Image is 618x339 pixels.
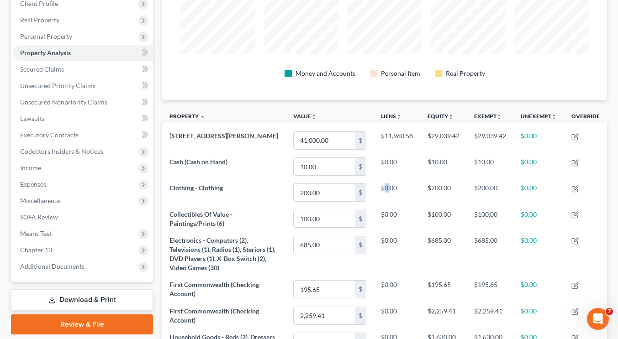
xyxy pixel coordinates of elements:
td: $0.00 [513,232,564,276]
a: Executory Contracts [13,127,153,143]
a: Secured Claims [13,61,153,78]
span: SOFA Review [20,213,58,221]
td: $0.00 [513,180,564,206]
span: Property Analysis [20,49,71,57]
td: $0.00 [513,276,564,302]
a: Exemptunfold_more [474,113,502,120]
td: $195.65 [467,276,513,302]
td: $685.00 [420,232,467,276]
td: $0.00 [513,206,564,232]
td: $29,039.42 [420,127,467,153]
div: $ [355,132,366,149]
input: 0.00 [294,307,355,324]
div: $ [355,158,366,175]
i: unfold_more [396,114,401,120]
div: Real Property [446,69,485,78]
a: Review & File [11,314,153,334]
td: $0.00 [513,154,564,180]
div: $ [355,184,366,201]
td: $100.00 [467,206,513,232]
span: Electronics - Computers (2), Televisions (1), Radios (1), Steriors (1), DVD Players (1), X-Box Sw... [169,236,275,271]
i: unfold_more [311,114,317,120]
a: Property Analysis [13,45,153,61]
span: 7 [606,308,613,315]
td: $2,259.41 [467,302,513,329]
td: $0.00 [513,127,564,153]
a: Unsecured Priority Claims [13,78,153,94]
td: $100.00 [420,206,467,232]
i: unfold_more [551,114,557,120]
span: Personal Property [20,32,72,40]
span: Expenses [20,180,46,188]
td: $200.00 [467,180,513,206]
span: Lawsuits [20,115,45,122]
span: Means Test [20,229,52,237]
a: Unexemptunfold_more [521,113,557,120]
span: Cash (Cash on Hand) [169,158,227,166]
td: $685.00 [467,232,513,276]
span: First Commonwealth (Checking Account) [169,307,259,324]
td: $0.00 [374,180,420,206]
td: $0.00 [374,302,420,329]
a: Liensunfold_more [381,113,401,120]
td: $0.00 [374,154,420,180]
td: $10.00 [467,154,513,180]
div: Personal Item [381,69,420,78]
span: Chapter 13 [20,246,52,254]
td: $10.00 [420,154,467,180]
td: $0.00 [374,206,420,232]
input: 0.00 [294,236,355,254]
div: $ [355,236,366,254]
a: Valueunfold_more [293,113,317,120]
i: unfold_more [448,114,454,120]
span: Unsecured Nonpriority Claims [20,98,107,106]
span: Real Property [20,16,59,24]
input: 0.00 [294,158,355,175]
div: Money and Accounts [296,69,355,78]
div: $ [355,307,366,324]
i: expand_less [200,114,205,120]
span: First Commonwealth (Checking Account) [169,281,259,297]
div: $ [355,281,366,298]
span: Clothing - Clothing [169,184,223,192]
th: Override [564,107,607,128]
input: 0.00 [294,132,355,149]
input: 0.00 [294,184,355,201]
span: Miscellaneous [20,197,61,204]
input: 0.00 [294,281,355,298]
a: Equityunfold_more [428,113,454,120]
td: $0.00 [374,232,420,276]
td: $11,960.58 [374,127,420,153]
td: $0.00 [374,276,420,302]
i: unfold_more [497,114,502,120]
a: Unsecured Nonpriority Claims [13,94,153,110]
span: [STREET_ADDRESS][PERSON_NAME] [169,132,278,140]
a: Download & Print [11,289,153,311]
td: $0.00 [513,302,564,329]
input: 0.00 [294,210,355,228]
span: Secured Claims [20,65,64,73]
span: Additional Documents [20,262,85,270]
span: Codebtors Insiders & Notices [20,147,103,155]
span: Unsecured Priority Claims [20,82,95,89]
div: $ [355,210,366,228]
span: Executory Contracts [20,131,79,139]
td: $2,259.41 [420,302,467,329]
a: Lawsuits [13,110,153,127]
span: Collectibles Of Value - Paintings/Prints (6) [169,210,232,227]
td: $29,039.42 [467,127,513,153]
span: Income [20,164,41,172]
a: Property expand_less [169,113,205,120]
a: SOFA Review [13,209,153,225]
td: $200.00 [420,180,467,206]
td: $195.65 [420,276,467,302]
iframe: Intercom live chat [587,308,609,330]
